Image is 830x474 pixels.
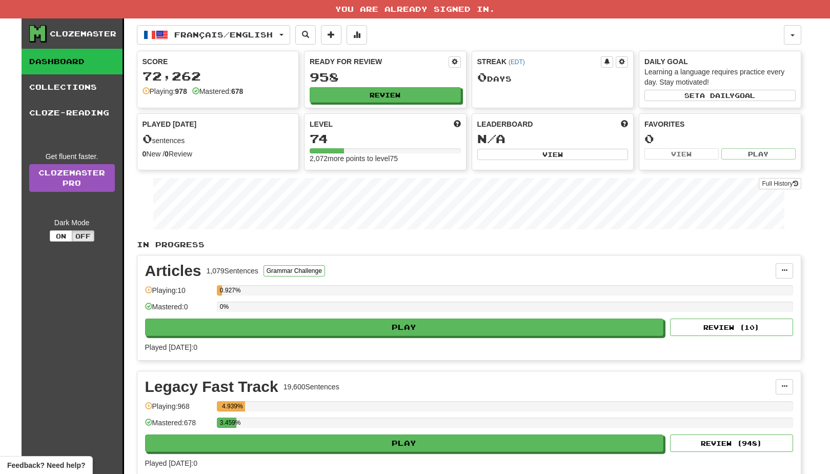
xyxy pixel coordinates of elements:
button: Full History [759,178,801,189]
button: View [477,149,629,160]
button: Play [145,319,664,336]
span: Played [DATE]: 0 [145,459,197,467]
div: Playing: 968 [145,401,212,418]
div: 72,262 [143,70,294,83]
button: More stats [347,25,367,45]
span: a daily [700,92,735,99]
div: Legacy Fast Track [145,379,278,394]
button: Play [145,434,664,452]
div: sentences [143,132,294,146]
div: 19,600 Sentences [284,382,339,392]
a: (EDT) [509,58,525,66]
a: Dashboard [22,49,123,74]
div: Dark Mode [29,218,115,228]
div: 1,079 Sentences [207,266,258,276]
a: Cloze-Reading [22,100,123,126]
strong: 978 [175,87,187,95]
div: 0.927% [220,285,222,295]
span: Open feedback widget [7,460,85,470]
button: Search sentences [295,25,316,45]
div: Learning a language requires practice every day. Stay motivated! [644,67,796,87]
button: Seta dailygoal [644,90,796,101]
div: 2,072 more points to level 75 [310,153,461,164]
button: Off [72,230,94,242]
strong: 0 [143,150,147,158]
button: Review (948) [670,434,793,452]
button: Grammar Challenge [264,265,325,276]
button: Review (10) [670,319,793,336]
div: Mastered: 0 [145,302,212,319]
div: Day s [477,71,629,84]
a: ClozemasterPro [29,164,115,192]
div: Clozemaster [50,29,116,39]
span: Score more points to level up [454,119,461,129]
div: Playing: 10 [145,285,212,302]
p: In Progress [137,240,801,250]
div: Mastered: [192,86,244,96]
div: Articles [145,263,201,279]
a: Collections [22,74,123,100]
div: Favorites [644,119,796,129]
div: Score [143,56,294,67]
div: 0 [644,132,796,145]
button: Add sentence to collection [321,25,341,45]
div: Daily Goal [644,56,796,67]
div: 958 [310,71,461,84]
span: Français / English [174,30,273,39]
div: Get fluent faster. [29,151,115,162]
strong: 678 [231,87,243,95]
button: On [50,230,72,242]
button: Play [721,148,796,160]
div: 4.939% [220,401,245,411]
span: Level [310,119,333,129]
span: 0 [477,70,487,84]
div: Streak [477,56,601,67]
div: Mastered: 678 [145,418,212,434]
div: 3.459% [220,418,237,428]
div: 74 [310,132,461,145]
span: Played [DATE]: 0 [145,343,197,351]
div: Playing: [143,86,187,96]
span: N/A [477,131,505,146]
button: Review [310,87,461,103]
span: This week in points, UTC [621,119,628,129]
span: Leaderboard [477,119,533,129]
span: 0 [143,131,152,146]
button: View [644,148,719,160]
strong: 0 [165,150,169,158]
div: Ready for Review [310,56,449,67]
div: New / Review [143,149,294,159]
button: Français/English [137,25,290,45]
span: Played [DATE] [143,119,197,129]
